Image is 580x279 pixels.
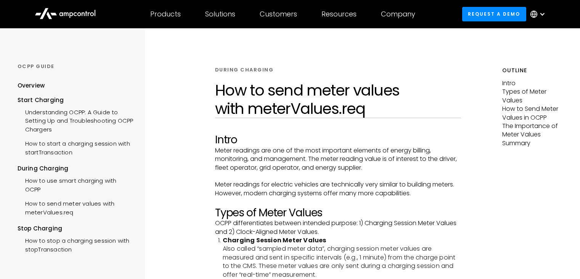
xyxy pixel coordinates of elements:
[502,79,563,88] p: Intro
[502,105,563,122] p: How to Send Meter Values in OCPP
[215,67,274,73] div: DURING CHARGING
[215,206,461,219] h2: Types of Meter Values
[215,198,461,206] p: ‍
[18,96,133,104] div: Start Charging
[18,81,45,90] div: Overview
[260,10,297,18] div: Customers
[321,10,357,18] div: Resources
[18,63,133,70] div: OCPP GUIDE
[150,10,181,18] div: Products
[18,196,133,219] a: How to send meter values with meterValues.req
[215,133,461,146] h2: Intro
[18,233,133,256] a: How to stop a charging session with stopTransaction
[18,173,133,196] a: How to use smart charging with OCPP
[223,236,326,245] strong: Charging Session Meter Values
[205,10,235,18] div: Solutions
[502,67,563,75] h5: Outline
[18,164,133,173] div: During Charging
[18,136,133,159] a: How to start a charging session with startTransaction
[18,104,133,136] a: Understanding OCPP: A Guide to Setting Up and Troubleshooting OCPP Chargers
[502,122,563,139] p: The Importance of Meter Values
[18,81,45,96] a: Overview
[215,219,461,236] p: OCPP differentiates between intended purpose: 1) Charging Session Meter Values and 2) Clock-Align...
[215,146,461,172] p: Meter readings are one of the most important elements of energy billing, monitoring, and manageme...
[502,88,563,105] p: Types of Meter Values
[215,81,461,118] h1: How to send meter values with meterValues.req
[215,172,461,180] p: ‍
[215,180,461,198] p: Meter readings for electric vehicles are technically very similar to building meters. However, mo...
[223,236,461,279] li: Also called “sampled meter data”, charging session meter values are measured and sent in specific...
[462,7,526,21] a: Request a demo
[502,139,563,148] p: Summary
[381,10,415,18] div: Company
[18,224,133,233] div: Stop Charging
